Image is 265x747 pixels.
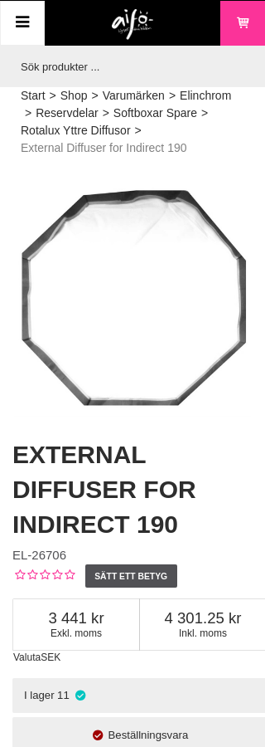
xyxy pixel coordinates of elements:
a: Reservdelar [36,105,98,122]
span: Exkl. moms [13,627,139,639]
i: I lager [74,689,88,701]
span: > [201,105,208,122]
span: > [135,122,142,139]
span: EL-26706 [12,548,66,562]
span: > [169,87,176,105]
span: SEK [41,652,60,663]
span: I lager [24,689,55,701]
a: Softboxar Spare [113,105,197,122]
span: 3 441 [13,609,139,627]
span: > [25,105,31,122]
input: Sök produkter ... [12,46,244,87]
span: Valuta [13,652,41,663]
span: > [103,105,109,122]
span: > [91,87,98,105]
a: Sätt ett betyg [85,564,177,588]
span: 11 [57,689,70,701]
span: Beställningsvara [108,729,189,741]
img: logo.png [112,9,154,41]
span: > [50,87,56,105]
a: Shop [60,87,88,105]
a: Start [21,87,46,105]
span: External Diffuser for Indirect 190 [21,139,187,157]
div: Kundbetyg: 0 [12,568,75,585]
a: Elinchrom [180,87,231,105]
a: Rotalux Yttre Diffusor [21,122,131,139]
a: Varumärken [103,87,165,105]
